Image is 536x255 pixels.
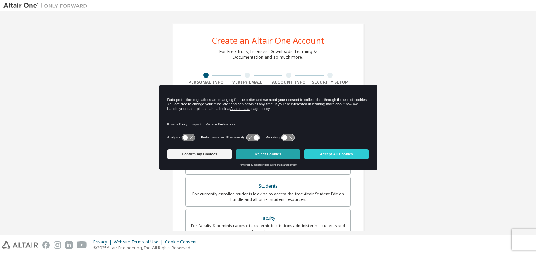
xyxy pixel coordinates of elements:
[3,2,91,9] img: Altair One
[54,241,61,249] img: instagram.svg
[190,223,346,234] div: For faculty & administrators of academic institutions administering students and accessing softwa...
[93,239,114,245] div: Privacy
[93,245,201,251] p: © 2025 Altair Engineering, Inc. All Rights Reserved.
[310,80,351,85] div: Security Setup
[212,36,325,45] div: Create an Altair One Account
[268,80,310,85] div: Account Info
[2,241,38,249] img: altair_logo.svg
[77,241,87,249] img: youtube.svg
[114,239,165,245] div: Website Terms of Use
[65,241,73,249] img: linkedin.svg
[42,241,50,249] img: facebook.svg
[165,239,201,245] div: Cookie Consent
[190,191,346,202] div: For currently enrolled students looking to access the free Altair Student Edition bundle and all ...
[219,49,317,60] div: For Free Trials, Licenses, Downloads, Learning & Documentation and so much more.
[227,80,268,85] div: Verify Email
[190,181,346,191] div: Students
[190,213,346,223] div: Faculty
[185,80,227,85] div: Personal Info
